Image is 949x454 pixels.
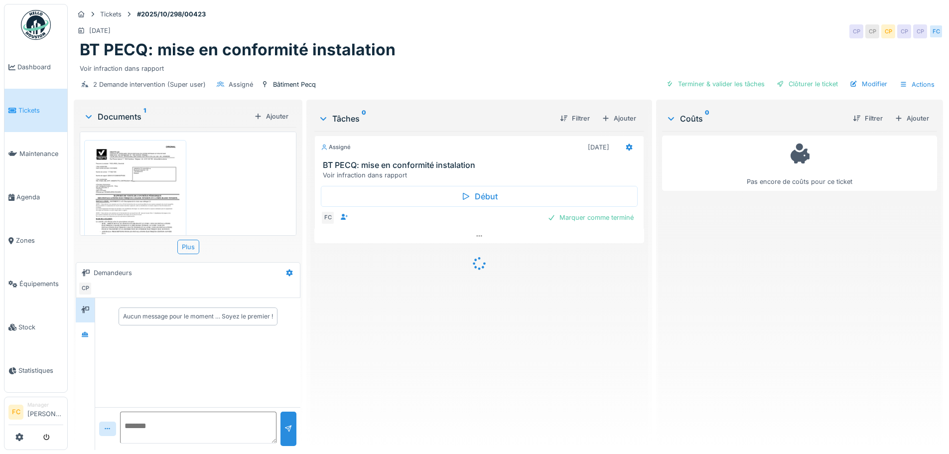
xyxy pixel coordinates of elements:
div: Aucun message pour le moment … Soyez le premier ! [123,312,273,321]
li: [PERSON_NAME] [27,401,63,423]
h3: BT PECQ: mise en conformité instalation [323,160,639,170]
div: CP [897,24,911,38]
div: Voir infraction dans rapport [323,170,639,180]
div: CP [865,24,879,38]
div: Demandeurs [94,268,132,278]
a: Stock [4,305,67,349]
div: Documents [84,111,250,123]
span: Maintenance [19,149,63,158]
img: x3me8fbympueu9yo51p309ep9f0o [87,143,184,280]
div: Coûts [666,113,845,125]
span: Tickets [18,106,63,115]
span: Dashboard [17,62,63,72]
a: Dashboard [4,45,67,89]
div: Début [321,186,637,207]
div: Voir infraction dans rapport [80,60,937,73]
strong: #2025/10/298/00423 [133,9,210,19]
div: Marquer comme terminé [543,211,638,224]
div: [DATE] [89,26,111,35]
sup: 1 [143,111,146,123]
div: [DATE] [588,143,609,152]
div: Modifier [846,77,891,91]
div: Assigné [321,143,351,151]
div: CP [881,24,895,38]
a: Statistiques [4,349,67,392]
div: Filtrer [556,112,594,125]
div: Tâches [318,113,551,125]
div: Manager [27,401,63,409]
div: Assigné [229,80,253,89]
a: FC Manager[PERSON_NAME] [8,401,63,425]
h1: BT PECQ: mise en conformité instalation [80,40,396,59]
div: Clôturer le ticket [773,77,842,91]
div: Bâtiment Pecq [273,80,316,89]
div: Ajouter [891,112,933,125]
div: Actions [895,77,939,92]
span: Statistiques [18,366,63,375]
div: Filtrer [849,112,887,125]
div: FC [929,24,943,38]
a: Agenda [4,175,67,219]
div: Terminer & valider les tâches [662,77,769,91]
a: Tickets [4,89,67,132]
div: FC [321,211,335,225]
div: CP [849,24,863,38]
span: Zones [16,236,63,245]
div: CP [913,24,927,38]
span: Agenda [16,192,63,202]
span: Stock [18,322,63,332]
a: Zones [4,219,67,262]
div: Plus [177,240,199,254]
div: Ajouter [598,112,640,125]
div: Tickets [100,9,122,19]
div: Ajouter [250,110,292,123]
sup: 0 [362,113,366,125]
div: 2 Demande intervention (Super user) [93,80,206,89]
div: Pas encore de coûts pour ce ticket [669,140,931,186]
a: Équipements [4,262,67,305]
div: CP [78,282,92,296]
li: FC [8,405,23,420]
span: Équipements [19,279,63,289]
a: Maintenance [4,132,67,175]
sup: 0 [705,113,709,125]
img: Badge_color-CXgf-gQk.svg [21,10,51,40]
